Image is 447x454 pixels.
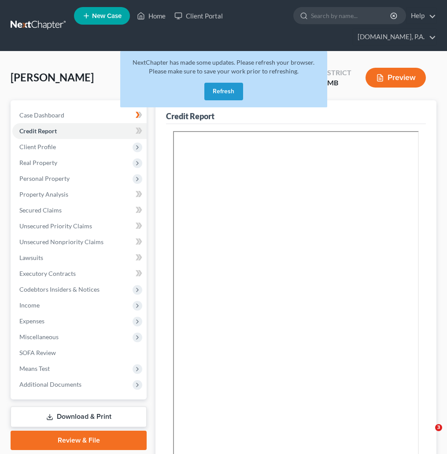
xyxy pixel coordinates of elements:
[435,424,442,431] span: 3
[170,8,227,24] a: Client Portal
[417,424,438,445] iframe: Intercom live chat
[19,222,92,230] span: Unsecured Priority Claims
[166,111,214,121] div: Credit Report
[353,29,436,45] a: [DOMAIN_NAME], P.A.
[19,143,56,150] span: Client Profile
[92,13,122,19] span: New Case
[11,406,147,427] a: Download & Print
[12,123,147,139] a: Credit Report
[19,254,43,261] span: Lawsuits
[12,202,147,218] a: Secured Claims
[19,365,50,372] span: Means Test
[204,83,243,100] button: Refresh
[19,190,68,198] span: Property Analysis
[366,68,426,88] button: Preview
[12,345,147,361] a: SOFA Review
[19,111,64,119] span: Case Dashboard
[406,8,436,24] a: Help
[320,68,351,78] div: District
[133,8,170,24] a: Home
[19,270,76,277] span: Executory Contracts
[12,107,147,123] a: Case Dashboard
[19,238,103,245] span: Unsecured Nonpriority Claims
[12,187,147,202] a: Property Analysis
[320,78,351,88] div: FLMB
[12,218,147,234] a: Unsecured Priority Claims
[19,286,100,293] span: Codebtors Insiders & Notices
[19,349,56,356] span: SOFA Review
[19,175,70,182] span: Personal Property
[19,159,57,166] span: Real Property
[11,71,94,84] span: [PERSON_NAME]
[12,266,147,282] a: Executory Contracts
[12,234,147,250] a: Unsecured Nonpriority Claims
[19,206,62,214] span: Secured Claims
[19,127,57,135] span: Credit Report
[19,333,59,340] span: Miscellaneous
[19,381,81,388] span: Additional Documents
[133,59,314,75] span: NextChapter has made some updates. Please refresh your browser. Please make sure to save your wor...
[11,431,147,450] a: Review & File
[19,301,40,309] span: Income
[311,7,392,24] input: Search by name...
[12,250,147,266] a: Lawsuits
[19,317,44,325] span: Expenses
